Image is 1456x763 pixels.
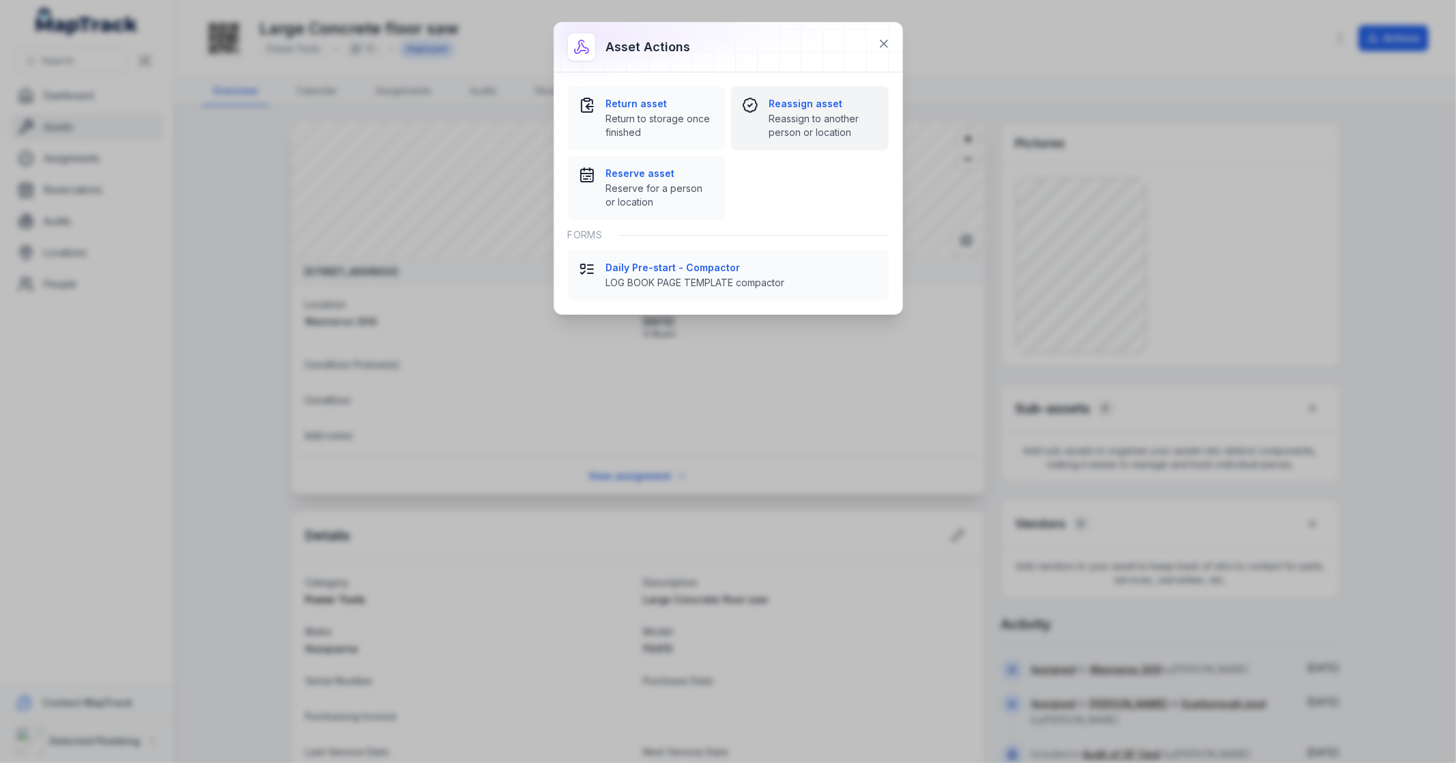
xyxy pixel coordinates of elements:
h3: Asset actions [606,38,691,57]
div: Forms [568,220,889,250]
button: Reassign assetReassign to another person or location [731,86,889,150]
strong: Daily Pre-start - Compactor [606,261,878,275]
strong: Return asset [606,97,715,111]
span: Reserve for a person or location [606,182,715,209]
button: Daily Pre-start - CompactorLOG BOOK PAGE TEMPLATE compactor [568,250,889,301]
strong: Reserve asset [606,167,715,180]
span: LOG BOOK PAGE TEMPLATE compactor [606,276,878,290]
strong: Reassign asset [769,97,878,111]
span: Reassign to another person or location [769,112,878,139]
button: Return assetReturn to storage once finished [568,86,726,150]
button: Reserve assetReserve for a person or location [568,156,726,220]
span: Return to storage once finished [606,112,715,139]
